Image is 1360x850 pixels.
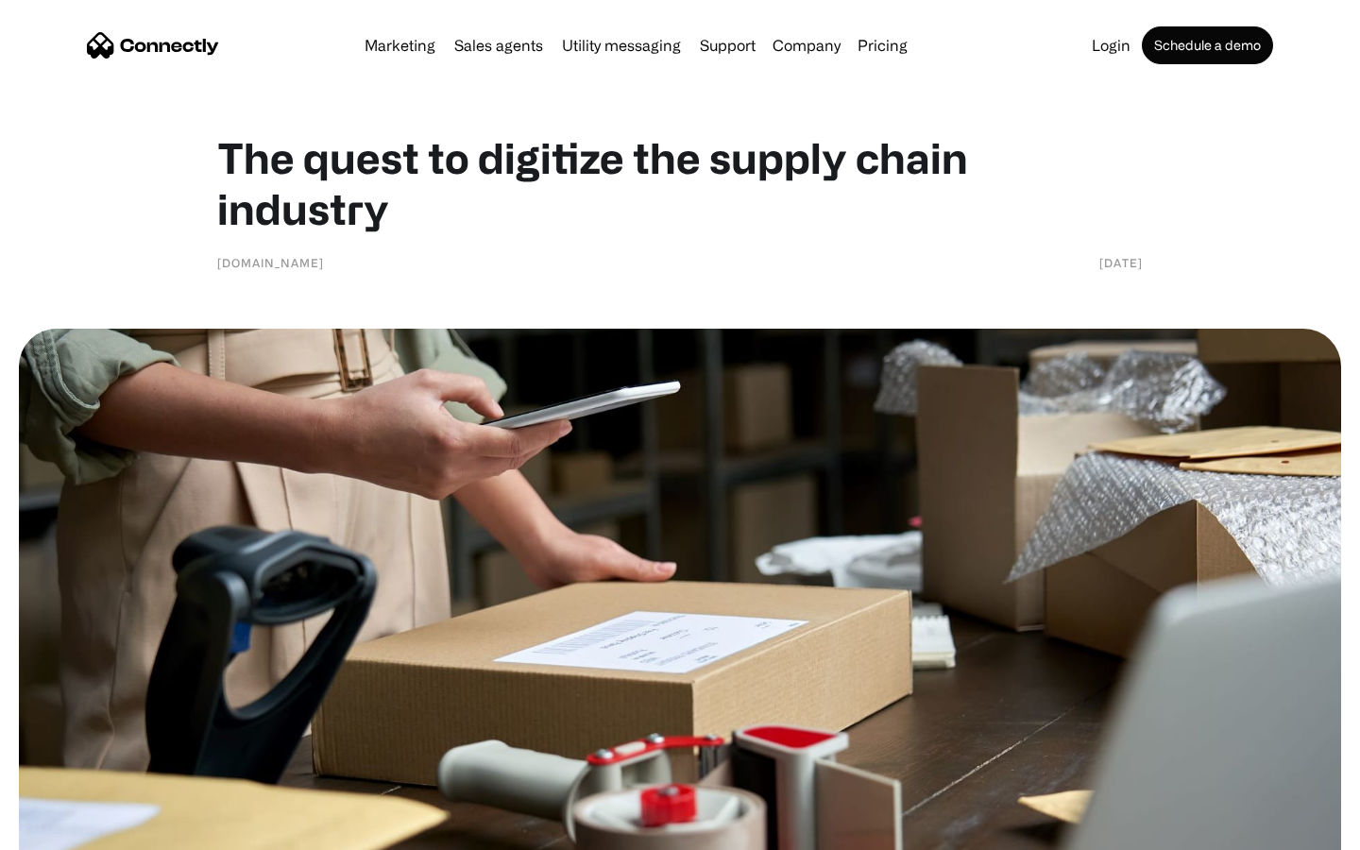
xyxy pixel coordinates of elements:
[773,32,841,59] div: Company
[1084,38,1138,53] a: Login
[554,38,688,53] a: Utility messaging
[217,253,324,272] div: [DOMAIN_NAME]
[447,38,551,53] a: Sales agents
[357,38,443,53] a: Marketing
[692,38,763,53] a: Support
[1142,26,1273,64] a: Schedule a demo
[38,817,113,843] ul: Language list
[217,132,1143,234] h1: The quest to digitize the supply chain industry
[19,817,113,843] aside: Language selected: English
[850,38,915,53] a: Pricing
[1099,253,1143,272] div: [DATE]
